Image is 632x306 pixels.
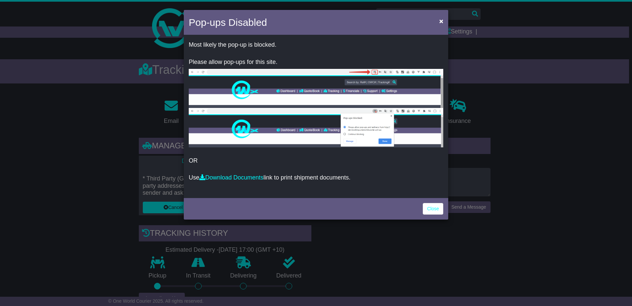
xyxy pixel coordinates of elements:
[189,108,443,147] img: allow-popup-2.png
[189,59,443,66] p: Please allow pop-ups for this site.
[189,15,267,30] h4: Pop-ups Disabled
[189,69,443,108] img: allow-popup-1.png
[184,36,448,196] div: OR
[189,174,443,181] p: Use link to print shipment documents.
[436,14,447,28] button: Close
[423,203,443,215] a: Close
[199,174,263,181] a: Download Documents
[439,17,443,25] span: ×
[189,41,443,49] p: Most likely the pop-up is blocked.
